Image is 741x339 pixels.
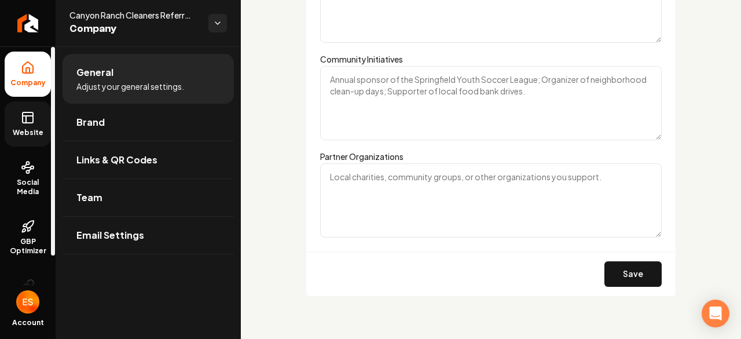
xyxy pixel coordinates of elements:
span: Account [12,318,44,327]
div: Open Intercom Messenger [702,300,729,327]
a: Email Settings [63,217,234,254]
span: GBP Optimizer [5,237,51,256]
a: GBP Optimizer [5,210,51,265]
a: Website [5,101,51,147]
span: Canyon Ranch Cleaners Referral Agency [69,9,199,21]
span: Email Settings [76,228,144,242]
button: Open user button [16,290,39,314]
span: Company [6,78,50,88]
a: Team [63,179,234,216]
label: Community Initiatives [320,54,403,64]
a: Brand [63,104,234,141]
span: Company [69,21,199,37]
button: Save [604,261,662,287]
img: Ellyn Sampson [16,290,39,314]
span: Website [8,128,48,137]
span: Social Media [5,178,51,196]
span: Links & QR Codes [76,153,157,167]
span: Adjust your general settings. [76,81,184,92]
img: Rebolt Logo [17,14,39,32]
span: General [76,65,113,79]
a: Links & QR Codes [63,141,234,178]
label: Partner Organizations [320,151,403,162]
span: Brand [76,115,105,129]
a: Social Media [5,151,51,206]
span: Team [76,191,102,205]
